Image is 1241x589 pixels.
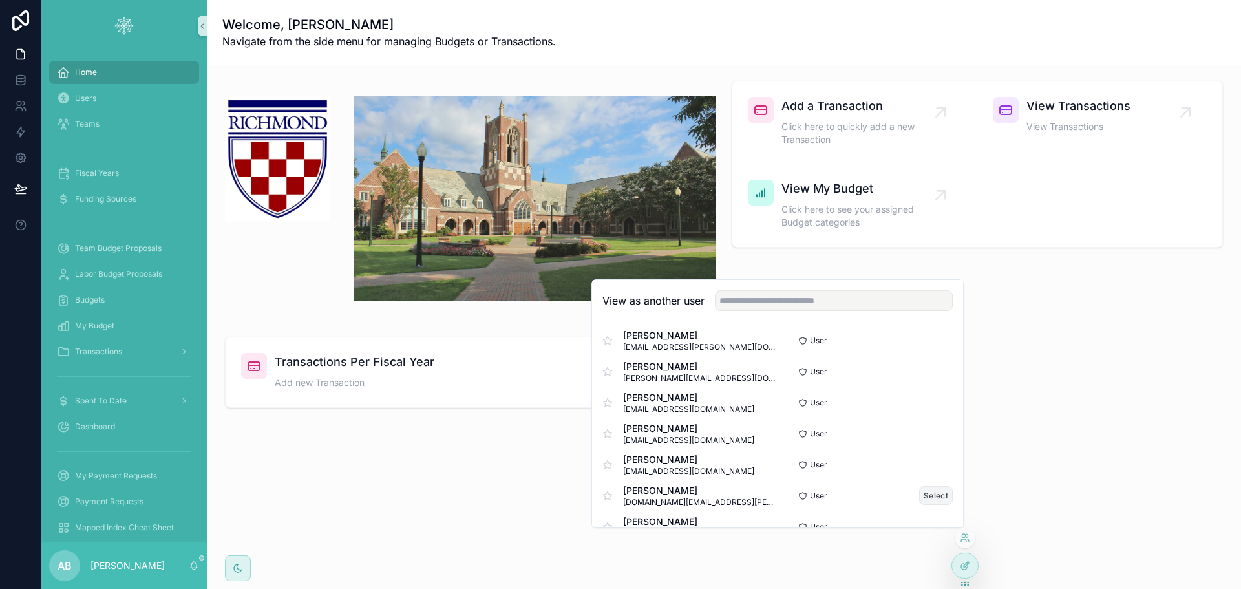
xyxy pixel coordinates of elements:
span: [PERSON_NAME] [623,329,778,342]
a: Transactions Per Fiscal YearAdd new Transaction [226,337,716,407]
img: 27248-Richmond-Logo.jpg [225,96,330,222]
a: Fiscal Years [49,162,199,185]
span: [PERSON_NAME] [623,360,778,373]
span: View Transactions [1026,120,1130,133]
span: Payment Requests [75,497,143,507]
span: [EMAIL_ADDRESS][DOMAIN_NAME] [623,435,754,445]
span: User [810,336,827,346]
span: [PERSON_NAME] [623,391,754,404]
span: Click here to see your assigned Budget categories [781,203,940,229]
a: Add a TransactionClick here to quickly add a new Transaction [732,81,977,164]
span: Click here to quickly add a new Transaction [781,120,940,146]
span: Transactions [75,347,122,357]
a: Transactions [49,340,199,363]
a: Payment Requests [49,490,199,513]
span: Spent To Date [75,396,127,406]
span: User [810,398,827,408]
span: Users [75,93,96,103]
a: Home [49,61,199,84]
span: [PERSON_NAME] [623,453,754,466]
span: User [810,460,827,470]
a: My Payment Requests [49,464,199,487]
span: [EMAIL_ADDRESS][DOMAIN_NAME] [623,466,754,477]
span: [PERSON_NAME] [623,515,754,528]
a: Funding Sources [49,187,199,211]
button: Select [919,486,953,505]
span: View My Budget [781,180,940,198]
a: Spent To Date [49,389,199,412]
span: Labor Budget Proposals [75,269,162,279]
span: User [810,491,827,501]
span: Transactions Per Fiscal Year [275,353,434,371]
span: Navigate from the side menu for managing Budgets or Transactions. [222,34,556,49]
a: Teams [49,112,199,136]
span: [DOMAIN_NAME][EMAIL_ADDRESS][PERSON_NAME][DOMAIN_NAME] [623,497,778,508]
span: Add a Transaction [781,97,940,115]
span: My Budget [75,321,114,331]
span: [EMAIL_ADDRESS][DOMAIN_NAME] [623,404,754,414]
a: Dashboard [49,415,199,438]
span: [PERSON_NAME] [623,484,778,497]
a: Budgets [49,288,199,312]
a: Mapped Index Cheat Sheet [49,516,199,539]
h1: Welcome, [PERSON_NAME] [222,16,556,34]
span: Budgets [75,295,105,305]
div: scrollable content [41,52,207,542]
a: Labor Budget Proposals [49,262,199,286]
span: User [810,429,827,439]
a: Team Budget Proposals [49,237,199,260]
span: Home [75,67,97,78]
span: [PERSON_NAME][EMAIL_ADDRESS][DOMAIN_NAME] [623,373,778,383]
img: App logo [114,16,134,36]
a: Users [49,87,199,110]
span: Dashboard [75,422,115,432]
img: 27250-Richmond_2.jpg [354,96,716,301]
span: [EMAIL_ADDRESS][PERSON_NAME][DOMAIN_NAME] [623,342,778,352]
span: Teams [75,119,100,129]
a: View My BudgetClick here to see your assigned Budget categories [732,164,977,247]
span: User [810,367,827,377]
p: [PERSON_NAME] [90,559,165,572]
span: [PERSON_NAME] [623,422,754,435]
span: Fiscal Years [75,168,119,178]
h2: View as another user [602,293,705,308]
span: Mapped Index Cheat Sheet [75,522,174,533]
span: View Transactions [1026,97,1130,115]
span: Add new Transaction [275,376,434,389]
span: User [810,522,827,532]
span: Team Budget Proposals [75,243,162,253]
span: My Payment Requests [75,471,157,481]
a: My Budget [49,314,199,337]
span: Funding Sources [75,194,136,204]
span: AB [58,558,72,573]
a: View TransactionsView Transactions [977,81,1222,164]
